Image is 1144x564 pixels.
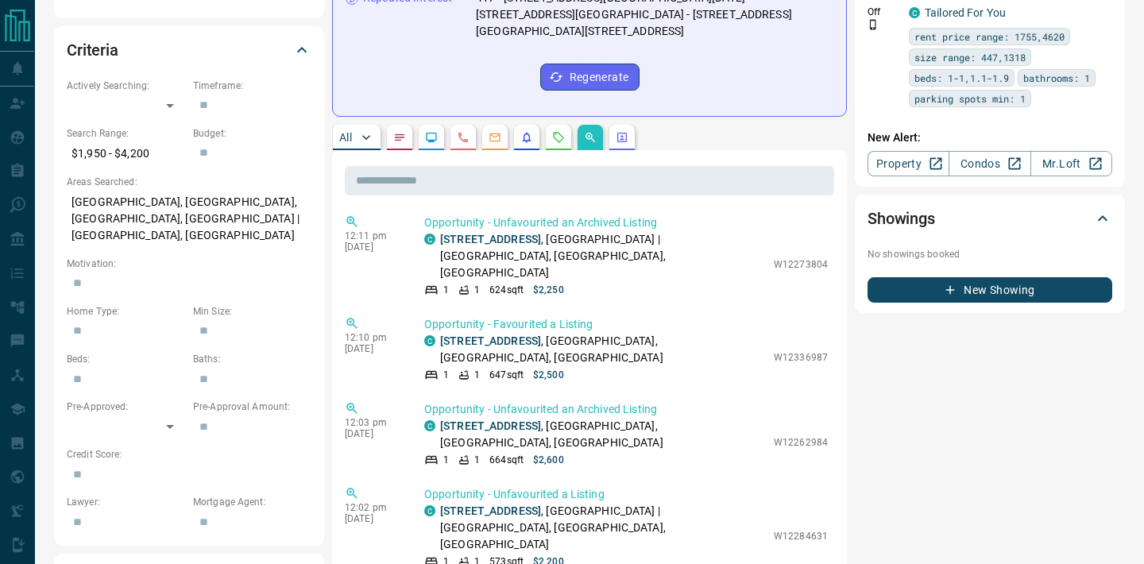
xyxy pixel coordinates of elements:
p: 1 [474,368,480,382]
p: All [339,132,352,143]
a: Mr.Loft [1030,151,1112,176]
a: Condos [949,151,1030,176]
a: [STREET_ADDRESS] [440,419,541,432]
p: Timeframe: [193,79,311,93]
p: Pre-Approval Amount: [193,400,311,414]
p: Opportunity - Unfavourited an Archived Listing [424,401,828,418]
svg: Calls [457,131,470,144]
p: [DATE] [345,513,400,524]
p: Opportunity - Favourited a Listing [424,316,828,333]
p: $2,500 [533,368,564,382]
p: , [GEOGRAPHIC_DATA], [GEOGRAPHIC_DATA], [GEOGRAPHIC_DATA] [440,333,766,366]
p: W12336987 [774,350,828,365]
a: Property [868,151,949,176]
p: Mortgage Agent: [193,495,311,509]
h2: Showings [868,206,935,231]
p: 1 [443,368,449,382]
p: [DATE] [345,428,400,439]
p: Motivation: [67,257,311,271]
p: W12284631 [774,529,828,543]
span: parking spots min: 1 [914,91,1026,106]
svg: Emails [489,131,501,144]
button: Regenerate [540,64,640,91]
p: New Alert: [868,129,1112,146]
a: [STREET_ADDRESS] [440,334,541,347]
svg: Push Notification Only [868,19,879,30]
div: condos.ca [424,335,435,346]
svg: Requests [552,131,565,144]
div: Criteria [67,31,311,69]
a: Tailored For You [925,6,1006,19]
div: condos.ca [424,234,435,245]
div: Showings [868,199,1112,238]
svg: Listing Alerts [520,131,533,144]
p: Home Type: [67,304,185,319]
p: Pre-Approved: [67,400,185,414]
p: 647 sqft [489,368,524,382]
span: beds: 1-1,1.1-1.9 [914,70,1009,86]
p: Areas Searched: [67,175,311,189]
p: No showings booked [868,247,1112,261]
p: 1 [443,453,449,467]
p: 12:11 pm [345,230,400,241]
p: Search Range: [67,126,185,141]
span: rent price range: 1755,4620 [914,29,1065,44]
p: 1 [443,283,449,297]
div: condos.ca [424,420,435,431]
p: 1 [474,283,480,297]
p: 12:02 pm [345,502,400,513]
p: 624 sqft [489,283,524,297]
p: 664 sqft [489,453,524,467]
p: , [GEOGRAPHIC_DATA] | [GEOGRAPHIC_DATA], [GEOGRAPHIC_DATA], [GEOGRAPHIC_DATA] [440,503,766,553]
p: 12:10 pm [345,332,400,343]
p: 1 [474,453,480,467]
p: [GEOGRAPHIC_DATA], [GEOGRAPHIC_DATA], [GEOGRAPHIC_DATA], [GEOGRAPHIC_DATA] | [GEOGRAPHIC_DATA], [... [67,189,311,249]
p: Off [868,5,899,19]
p: W12262984 [774,435,828,450]
a: [STREET_ADDRESS] [440,504,541,517]
p: Credit Score: [67,447,311,462]
span: size range: 447,1318 [914,49,1026,65]
svg: Notes [393,131,406,144]
span: bathrooms: 1 [1023,70,1090,86]
a: [STREET_ADDRESS] [440,233,541,245]
button: New Showing [868,277,1112,303]
p: , [GEOGRAPHIC_DATA], [GEOGRAPHIC_DATA], [GEOGRAPHIC_DATA] [440,418,766,451]
p: Min Size: [193,304,311,319]
div: condos.ca [909,7,920,18]
svg: Lead Browsing Activity [425,131,438,144]
p: Lawyer: [67,495,185,509]
p: 12:03 pm [345,417,400,428]
svg: Opportunities [584,131,597,144]
p: W12273804 [774,257,828,272]
p: Actively Searching: [67,79,185,93]
p: $1,950 - $4,200 [67,141,185,167]
h2: Criteria [67,37,118,63]
p: Beds: [67,352,185,366]
svg: Agent Actions [616,131,628,144]
p: [DATE] [345,241,400,253]
p: , [GEOGRAPHIC_DATA] | [GEOGRAPHIC_DATA], [GEOGRAPHIC_DATA], [GEOGRAPHIC_DATA] [440,231,766,281]
p: $2,600 [533,453,564,467]
p: $2,250 [533,283,564,297]
p: Budget: [193,126,311,141]
p: [DATE] [345,343,400,354]
p: Baths: [193,352,311,366]
div: condos.ca [424,505,435,516]
p: Opportunity - Unfavourited an Archived Listing [424,214,828,231]
p: Opportunity - Unfavourited a Listing [424,486,828,503]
